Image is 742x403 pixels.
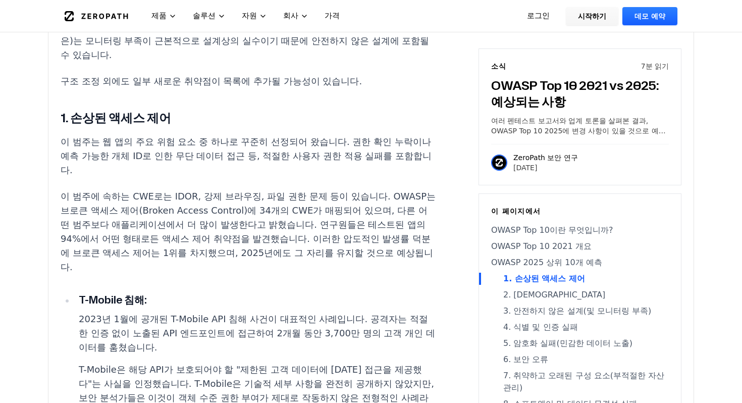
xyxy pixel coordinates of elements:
font: 1. 손상된 액세스 제어 [61,109,171,126]
a: 5. 암호화 실패(민감한 데이터 노출) [491,337,669,349]
font: 구조 조정 외에도 일부 새로운 취약점이 목록에 추가될 가능성이 있습니다. [61,76,362,86]
font: 솔루션 [193,11,216,20]
img: ZeroPath 보안 연구 [491,155,507,171]
font: 회사 [283,11,298,20]
font: ZeroPath 보안 연구 [513,154,578,162]
font: 3. 안전하지 않은 설계(및 모니터링 부족) [503,306,651,316]
font: 7 [641,62,646,70]
font: 제품 [151,11,167,20]
font: 가격 [325,11,340,20]
font: T-Mobile 침해: [79,292,147,307]
font: 여러 펜테스트 보고서와 업계 토론을 살펴본 결과, OWASP Top 10 2025에 변경 사항이 있을 것으로 예상됩니다. 각 범주에 [DATE] 자세한 설명과 함께 OWASP... [491,117,666,155]
a: 데모 예약 [622,7,677,25]
font: 이 범주에 속하는 CWE로는 IDOR, 강제 브라우징, 파일 권한 문제 등이 있습니다. OWASP는 브로큰 액세스 제어(Broken Access Control)에 34개의 C... [61,191,436,272]
font: 2025년도 다를 바 없을 것입니다. 모니터링 실패(일반적인 취약점 목록이 거의 매핑되지 않은)는 모니터링 부족이 근본적으로 설계상의 실수이기 때문에 안전하지 않은 설계에 포... [61,21,431,60]
font: 소식 [491,62,507,70]
a: OWASP Top 10 2021 개요 [491,240,669,253]
a: 2. [DEMOGRAPHIC_DATA] [491,289,669,301]
font: 분 읽기 [646,62,669,70]
a: 6. 보안 오류 [491,354,669,366]
font: 1. 손상된 액세스 제어 [503,274,585,283]
a: 7. 취약하고 오래된 구성 요소(부적절한 자산 관리) [491,370,669,394]
a: 1. 손상된 액세스 제어 [491,273,669,285]
font: 2023년 1월에 공개된 T-Mobile API 침해 사건이 대표적인 사례입니다. 공격자는 적절한 인증 없이 노출된 API 엔드포인트에 접근하여 2개월 동안 3,700만 명의... [79,314,435,352]
font: 이 범주는 웹 앱의 주요 위험 요소 중 하나로 꾸준히 선정되어 왔습니다. 권한 확인 누락이나 예측 가능한 개체 ID로 인한 무단 데이터 접근 등, 적절한 사용자 권한 적용 실... [61,136,432,175]
font: OWASP 2025 상위 10개 예측 [491,258,602,267]
font: 이 페이지에서 [491,207,541,215]
a: OWASP 2025 상위 10개 예측 [491,257,669,269]
font: 자원 [242,11,257,20]
font: 7. 취약하고 오래된 구성 요소(부적절한 자산 관리) [503,371,664,392]
a: 시작하기 [566,7,618,25]
font: OWASP Top 10 2021 개요 [491,241,592,251]
font: OWASP Top 10이란 무엇입니까? [491,225,613,235]
a: OWASP Top 10이란 무엇입니까? [491,224,669,236]
font: 데모 예약 [634,12,665,20]
font: 6. 보안 오류 [503,355,548,364]
a: 3. 안전하지 않은 설계(및 모니터링 부족) [491,305,669,317]
a: 4. 식별 및 인증 실패 [491,321,669,333]
font: 2. [DEMOGRAPHIC_DATA] [503,290,605,299]
font: 4. 식별 및 인증 실패 [503,322,578,332]
font: 5. 암호화 실패(민감한 데이터 노출) [503,338,632,348]
font: [DATE] [513,164,537,172]
font: OWASP Top 10 2021 vs 2025: 예상되는 사항 [491,77,659,110]
a: 로그인 [515,7,562,25]
font: 시작하기 [578,12,606,20]
font: 로그인 [527,11,550,20]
